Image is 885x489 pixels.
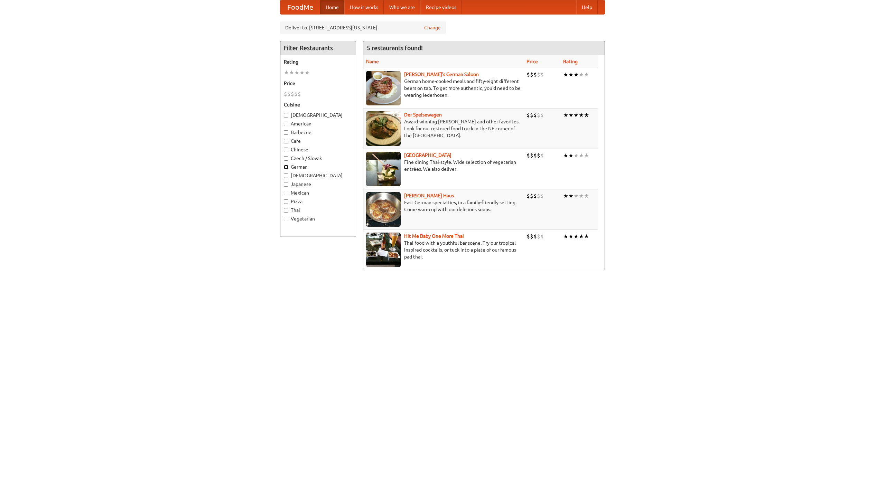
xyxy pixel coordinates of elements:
input: Barbecue [284,130,288,135]
li: $ [298,90,301,98]
li: $ [527,152,530,159]
li: $ [530,152,533,159]
p: Award-winning [PERSON_NAME] and other favorites. Look for our restored food truck in the NE corne... [366,118,521,139]
li: $ [537,152,540,159]
li: $ [530,233,533,240]
li: ★ [574,233,579,240]
li: ★ [563,71,568,78]
li: $ [540,192,544,200]
li: $ [530,111,533,119]
a: Rating [563,59,578,64]
li: ★ [579,233,584,240]
label: Japanese [284,181,352,188]
img: babythai.jpg [366,233,401,267]
li: $ [527,192,530,200]
ng-pluralize: 5 restaurants found! [367,45,423,51]
li: $ [540,152,544,159]
label: American [284,120,352,127]
input: [DEMOGRAPHIC_DATA] [284,173,288,178]
a: Help [576,0,598,14]
a: [PERSON_NAME] Haus [404,193,454,198]
li: ★ [294,69,299,76]
b: [PERSON_NAME]'s German Saloon [404,72,479,77]
p: Thai food with a youthful bar scene. Try our tropical inspired cocktails, or tuck into a plate of... [366,239,521,260]
li: ★ [289,69,294,76]
li: $ [533,233,537,240]
li: $ [527,111,530,119]
li: ★ [584,71,589,78]
h5: Cuisine [284,101,352,108]
label: Mexican [284,189,352,196]
li: $ [284,90,287,98]
li: ★ [574,71,579,78]
label: Czech / Slovak [284,155,352,162]
li: $ [540,111,544,119]
img: esthers.jpg [366,71,401,105]
li: ★ [563,152,568,159]
label: [DEMOGRAPHIC_DATA] [284,112,352,119]
a: FoodMe [280,0,320,14]
a: Der Speisewagen [404,112,442,117]
li: ★ [568,152,574,159]
input: Czech / Slovak [284,156,288,161]
input: American [284,122,288,126]
li: ★ [579,71,584,78]
label: Thai [284,207,352,214]
li: ★ [284,69,289,76]
input: Thai [284,208,288,213]
label: Vegetarian [284,215,352,222]
li: $ [537,71,540,78]
li: ★ [584,233,589,240]
a: Change [424,24,441,31]
h5: Price [284,80,352,87]
li: ★ [299,69,305,76]
p: German home-cooked meals and fifty-eight different beers on tap. To get more authentic, you'd nee... [366,78,521,98]
li: ★ [584,111,589,119]
li: ★ [563,233,568,240]
li: $ [537,192,540,200]
li: $ [530,192,533,200]
li: ★ [563,192,568,200]
input: Chinese [284,148,288,152]
li: $ [291,90,294,98]
a: Recipe videos [420,0,462,14]
li: ★ [584,192,589,200]
li: $ [533,71,537,78]
li: $ [540,233,544,240]
li: ★ [563,111,568,119]
li: ★ [574,111,579,119]
li: $ [530,71,533,78]
label: Barbecue [284,129,352,136]
label: German [284,163,352,170]
a: Who we are [384,0,420,14]
li: ★ [568,71,574,78]
a: Price [527,59,538,64]
label: Chinese [284,146,352,153]
input: Cafe [284,139,288,143]
p: East German specialties, in a family-friendly setting. Come warm up with our delicious soups. [366,199,521,213]
li: $ [527,71,530,78]
li: $ [540,71,544,78]
li: ★ [579,152,584,159]
a: How it works [344,0,384,14]
img: speisewagen.jpg [366,111,401,146]
li: $ [533,192,537,200]
li: $ [537,233,540,240]
label: Pizza [284,198,352,205]
li: $ [527,233,530,240]
li: ★ [568,192,574,200]
li: ★ [574,152,579,159]
h4: Filter Restaurants [280,41,356,55]
li: $ [287,90,291,98]
li: ★ [568,111,574,119]
input: German [284,165,288,169]
input: Vegetarian [284,217,288,221]
li: ★ [568,233,574,240]
img: satay.jpg [366,152,401,186]
a: [GEOGRAPHIC_DATA] [404,152,451,158]
a: Hit Me Baby One More Thai [404,233,464,239]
